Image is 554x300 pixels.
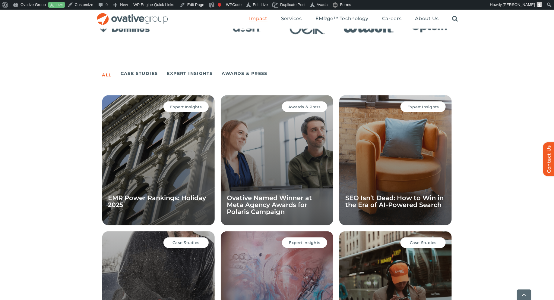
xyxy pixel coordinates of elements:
a: EMR Power Rankings: Holiday 2025 [108,194,206,209]
a: EMRge™ Technology [315,16,369,22]
a: Case Studies [121,69,158,78]
a: All [102,71,112,79]
a: Impact [249,16,267,22]
span: [PERSON_NAME] [503,2,535,7]
a: Expert Insights [167,69,213,78]
a: Search [452,16,458,22]
a: Ovative Named Winner at Meta Agency Awards for Polaris Campaign [227,194,312,216]
ul: Post Filters [102,68,452,79]
a: Services [281,16,302,22]
nav: Menu [249,9,458,29]
a: Careers [382,16,402,22]
a: OG_Full_horizontal_RGB [96,12,169,18]
a: Awards & Press [222,69,268,78]
a: Live [48,2,65,8]
a: About Us [415,16,439,22]
div: Focus keyphrase not set [218,3,221,7]
a: SEO Isn’t Dead: How to Win in the Era of AI-Powered Search [345,194,444,209]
